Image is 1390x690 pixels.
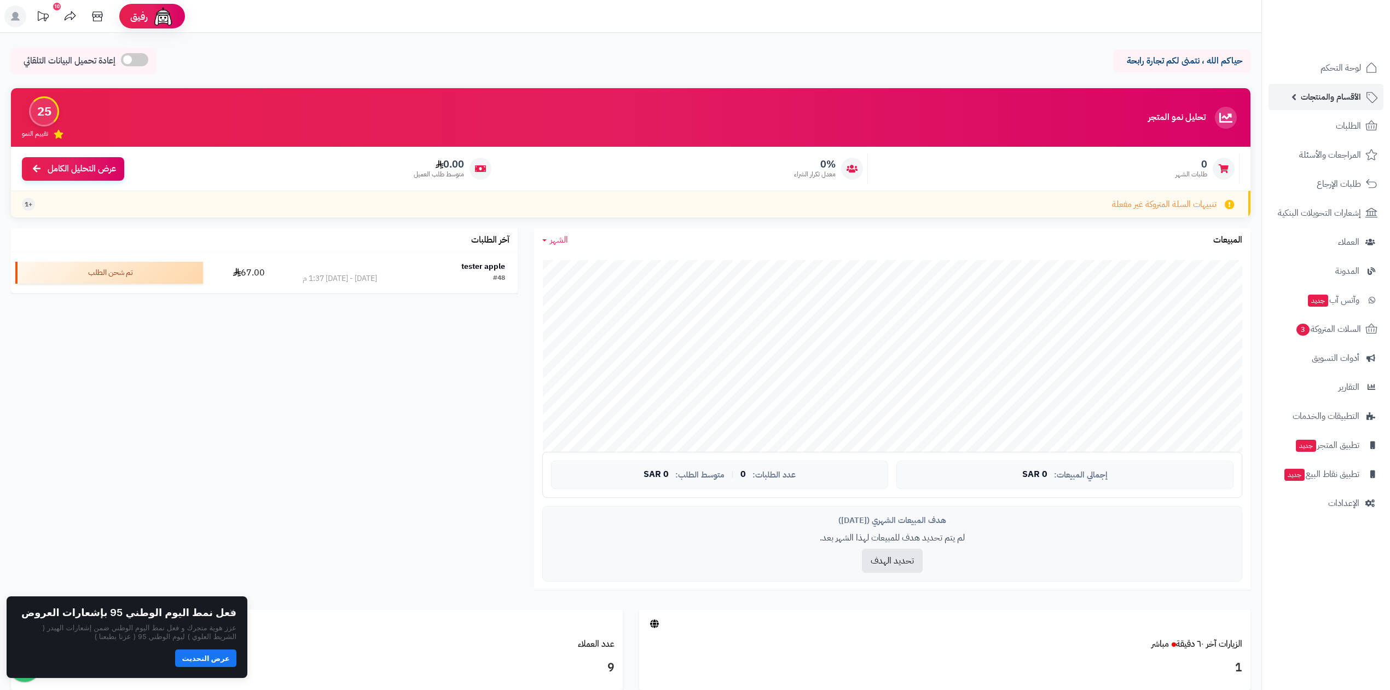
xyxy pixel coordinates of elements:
span: طلبات الإرجاع [1317,176,1361,192]
span: 3 [1296,324,1310,336]
button: تحديد الهدف [862,549,923,573]
span: عرض التحليل الكامل [48,163,116,175]
a: تطبيق نقاط البيعجديد [1269,461,1383,487]
span: عدد الطلبات: [752,470,796,480]
a: الزيارات آخر ٦٠ دقيقةمباشر [1151,637,1242,651]
span: الطلبات [1336,118,1361,134]
a: تطبيق المتجرجديد [1269,432,1383,458]
span: التطبيقات والخدمات [1293,409,1359,424]
a: عدد العملاء [578,637,615,651]
img: ai-face.png [152,5,174,27]
div: 10 [53,3,61,10]
span: أدوات التسويق [1312,350,1359,366]
span: | [731,470,734,479]
h3: تحليل نمو المتجر [1148,113,1206,123]
strong: tester apple [461,261,505,272]
a: إشعارات التحويلات البنكية [1269,200,1383,226]
div: هدف المبيعات الشهري ([DATE]) [551,515,1233,526]
span: الإعدادات [1328,496,1359,511]
span: المدونة [1335,263,1359,279]
a: التطبيقات والخدمات [1269,403,1383,429]
h3: آخر الطلبات [471,235,509,245]
span: +1 [25,200,32,209]
a: السلات المتروكة3 [1269,316,1383,342]
span: معدل تكرار الشراء [794,170,836,179]
span: 0 SAR [1022,470,1047,480]
span: إعادة تحميل البيانات التلقائي [24,55,115,67]
a: المراجعات والأسئلة [1269,142,1383,168]
span: وآتس آب [1307,292,1359,308]
div: تم شحن الطلب [15,262,203,284]
span: متوسط الطلب: [675,470,725,480]
a: التقارير [1269,374,1383,400]
a: أدوات التسويق [1269,345,1383,371]
div: #48 [493,273,505,284]
span: 0.00 [414,158,464,170]
a: المدونة [1269,258,1383,284]
span: الأقسام والمنتجات [1301,89,1361,105]
h3: 1 [647,659,1243,677]
a: عرض التحليل الكامل [22,157,124,181]
span: تطبيق المتجر [1295,438,1359,453]
span: 0 [1175,158,1207,170]
span: المراجعات والأسئلة [1299,147,1361,163]
span: التقارير [1339,380,1359,395]
a: تحديثات المنصة [29,5,56,30]
span: السلات المتروكة [1295,321,1361,337]
span: لوحة التحكم [1320,60,1361,76]
a: طلبات الإرجاع [1269,171,1383,197]
a: الشهر [542,234,568,246]
h2: فعل نمط اليوم الوطني 95 بإشعارات العروض [21,607,236,618]
span: العملاء [1338,234,1359,250]
span: جديد [1296,440,1316,452]
button: عرض التحديث [175,649,236,667]
a: العملاء [1269,229,1383,255]
a: وآتس آبجديد [1269,287,1383,313]
span: إجمالي المبيعات: [1054,470,1108,480]
span: الشهر [550,233,568,246]
span: تنبيهات السلة المتروكة غير مفعلة [1112,198,1217,211]
span: رفيق [130,10,148,23]
p: لم يتم تحديد هدف للمبيعات لهذا الشهر بعد. [551,532,1233,544]
span: متوسط طلب العميل [414,170,464,179]
p: حياكم الله ، نتمنى لكم تجارة رابحة [1122,55,1242,67]
span: 0 [740,470,746,480]
h3: المبيعات [1213,235,1242,245]
h3: 9 [19,659,615,677]
span: تطبيق نقاط البيع [1283,467,1359,482]
span: جديد [1308,295,1328,307]
span: تقييم النمو [22,129,48,139]
p: عزز هوية متجرك و فعل نمط اليوم الوطني ضمن إشعارات الهيدر ( الشريط العلوي ) ليوم الوطني 95 ( عزنا ... [18,623,236,641]
a: لوحة التحكم [1269,55,1383,81]
td: 67.00 [207,252,290,293]
a: الطلبات [1269,113,1383,139]
div: [DATE] - [DATE] 1:37 م [303,273,377,284]
span: طلبات الشهر [1175,170,1207,179]
small: مباشر [1151,637,1169,651]
span: 0% [794,158,836,170]
span: جديد [1284,469,1305,481]
a: الإعدادات [1269,490,1383,516]
span: إشعارات التحويلات البنكية [1278,205,1361,221]
span: 0 SAR [644,470,669,480]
